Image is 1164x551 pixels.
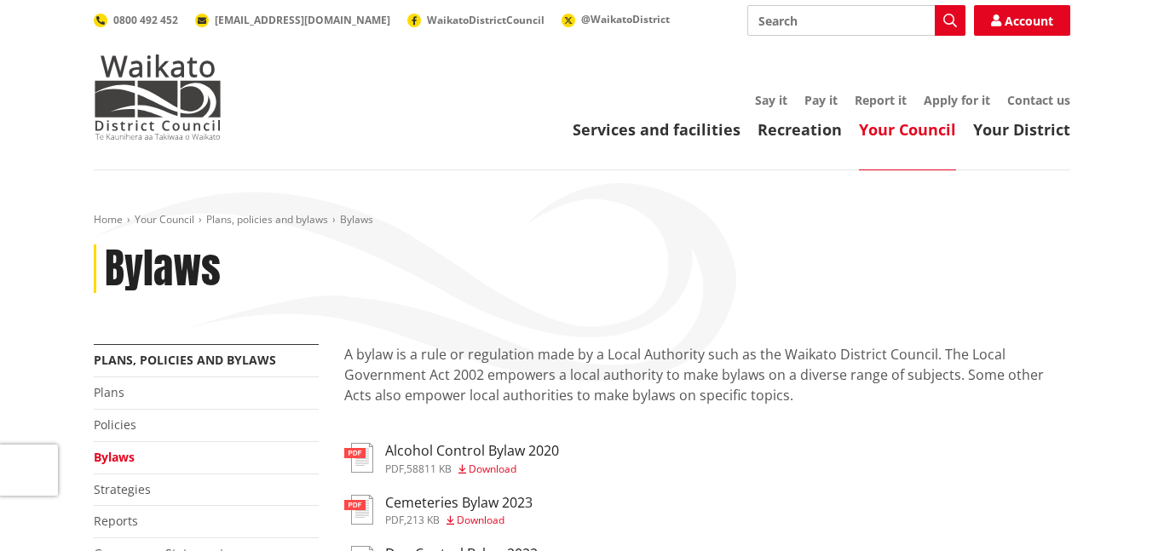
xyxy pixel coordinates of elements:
[215,13,390,27] span: [EMAIL_ADDRESS][DOMAIN_NAME]
[195,13,390,27] a: [EMAIL_ADDRESS][DOMAIN_NAME]
[94,449,135,465] a: Bylaws
[457,513,504,527] span: Download
[855,92,907,108] a: Report it
[94,213,1070,227] nav: breadcrumb
[385,464,559,474] div: ,
[340,212,373,227] span: Bylaws
[344,495,533,525] a: Cemeteries Bylaw 2023 pdf,213 KB Download
[94,513,138,529] a: Reports
[94,13,178,27] a: 0800 492 452
[344,344,1070,426] p: A bylaw is a rule or regulation made by a Local Authority such as the Waikato District Council. T...
[573,119,740,140] a: Services and facilities
[924,92,990,108] a: Apply for it
[344,443,373,473] img: document-pdf.svg
[385,443,559,459] h3: Alcohol Control Bylaw 2020
[747,5,965,36] input: Search input
[344,443,559,474] a: Alcohol Control Bylaw 2020 pdf,58811 KB Download
[94,384,124,400] a: Plans
[406,462,452,476] span: 58811 KB
[344,495,373,525] img: document-pdf.svg
[385,462,404,476] span: pdf
[105,244,221,294] h1: Bylaws
[562,12,670,26] a: @WaikatoDistrict
[469,462,516,476] span: Download
[973,119,1070,140] a: Your District
[94,416,136,433] a: Policies
[427,13,545,27] span: WaikatoDistrictCouncil
[94,481,151,497] a: Strategies
[804,92,838,108] a: Pay it
[94,55,222,140] img: Waikato District Council - Te Kaunihera aa Takiwaa o Waikato
[581,12,670,26] span: @WaikatoDistrict
[406,513,440,527] span: 213 KB
[113,13,178,27] span: 0800 492 452
[859,119,956,140] a: Your Council
[385,515,533,525] div: ,
[758,119,842,140] a: Recreation
[206,212,328,227] a: Plans, policies and bylaws
[755,92,787,108] a: Say it
[94,212,123,227] a: Home
[385,513,404,527] span: pdf
[1086,479,1147,541] iframe: Messenger Launcher
[94,352,276,368] a: Plans, policies and bylaws
[974,5,1070,36] a: Account
[135,212,194,227] a: Your Council
[385,495,533,511] h3: Cemeteries Bylaw 2023
[1007,92,1070,108] a: Contact us
[407,13,545,27] a: WaikatoDistrictCouncil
